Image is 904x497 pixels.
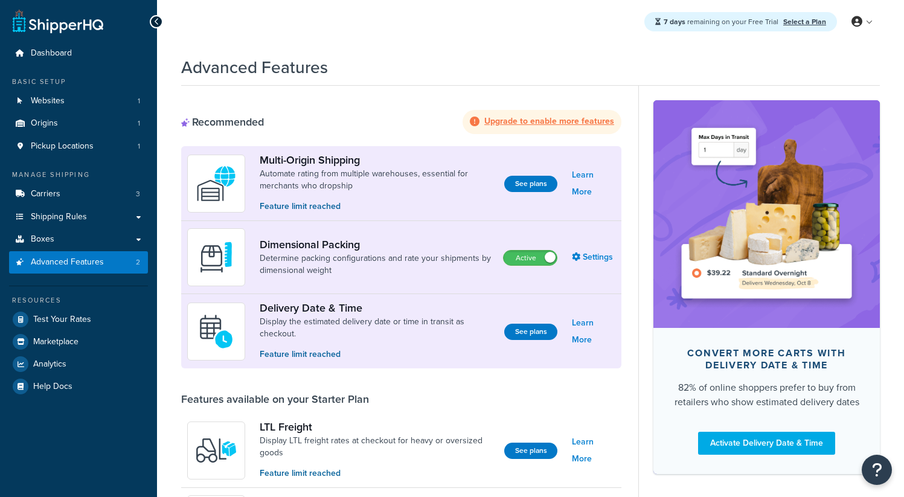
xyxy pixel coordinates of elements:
a: Origins1 [9,112,148,135]
a: Pickup Locations1 [9,135,148,158]
a: Advanced Features2 [9,251,148,274]
button: Open Resource Center [862,455,892,485]
a: Determine packing configurations and rate your shipments by dimensional weight [260,252,493,277]
a: Boxes [9,228,148,251]
li: Pickup Locations [9,135,148,158]
a: Automate rating from multiple warehouses, essential for merchants who dropship [260,168,495,192]
a: See plans [504,324,557,340]
span: 2 [136,257,140,268]
a: Test Your Rates [9,309,148,330]
img: DTVBYsAAAAAASUVORK5CYII= [195,236,237,278]
span: Help Docs [33,382,72,392]
span: Dashboard [31,48,72,59]
a: Help Docs [9,376,148,397]
a: Select a Plan [783,16,826,27]
a: Dashboard [9,42,148,65]
span: Test Your Rates [33,315,91,325]
img: y79ZsPf0fXUFUhFXDzUgf+ktZg5F2+ohG75+v3d2s1D9TjoU8PiyCIluIjV41seZevKCRuEjTPPOKHJsQcmKCXGdfprl3L4q7... [195,429,237,472]
li: Carriers [9,183,148,205]
a: Marketplace [9,331,148,353]
span: 1 [138,96,140,106]
div: Convert more carts with delivery date & time [673,347,861,371]
a: Dimensional Packing [260,238,493,251]
div: 82% of online shoppers prefer to buy from retailers who show estimated delivery dates [673,380,861,409]
img: gfkeb5ejjkALwAAAABJRU5ErkJggg== [195,310,237,353]
span: remaining on your Free Trial [664,16,780,27]
span: Carriers [31,189,60,199]
a: Websites1 [9,90,148,112]
li: Advanced Features [9,251,148,274]
div: Resources [9,295,148,306]
a: Multi-Origin Shipping [260,153,495,167]
p: Feature limit reached [260,348,495,361]
strong: 7 days [664,16,685,27]
span: Origins [31,118,58,129]
a: See plans [504,176,557,192]
div: Features available on your Starter Plan [181,393,369,406]
li: Websites [9,90,148,112]
span: Pickup Locations [31,141,94,152]
div: Basic Setup [9,77,148,87]
a: Learn More [572,434,615,467]
a: Delivery Date & Time [260,301,495,315]
label: Active [504,251,557,265]
span: Marketplace [33,337,79,347]
span: Advanced Features [31,257,104,268]
a: LTL Freight [260,420,495,434]
li: Origins [9,112,148,135]
span: Websites [31,96,65,106]
span: 3 [136,189,140,199]
strong: Upgrade to enable more features [484,115,614,127]
a: Learn More [572,315,615,348]
span: Boxes [31,234,54,245]
a: Activate Delivery Date & Time [698,432,835,455]
a: See plans [504,443,557,459]
span: 1 [138,118,140,129]
img: WatD5o0RtDAAAAAElFTkSuQmCC [195,162,237,205]
a: Shipping Rules [9,206,148,228]
a: Display the estimated delivery date or time in transit as checkout. [260,316,495,340]
a: Analytics [9,353,148,375]
span: Analytics [33,359,66,370]
a: Carriers3 [9,183,148,205]
h1: Advanced Features [181,56,328,79]
div: Recommended [181,115,264,129]
span: 1 [138,141,140,152]
img: feature-image-ddt-36eae7f7280da8017bfb280eaccd9c446f90b1fe08728e4019434db127062ab4.png [672,118,862,309]
a: Settings [572,249,615,266]
div: Manage Shipping [9,170,148,180]
a: Learn More [572,167,615,200]
p: Feature limit reached [260,467,495,480]
span: Shipping Rules [31,212,87,222]
p: Feature limit reached [260,200,495,213]
a: Display LTL freight rates at checkout for heavy or oversized goods [260,435,495,459]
